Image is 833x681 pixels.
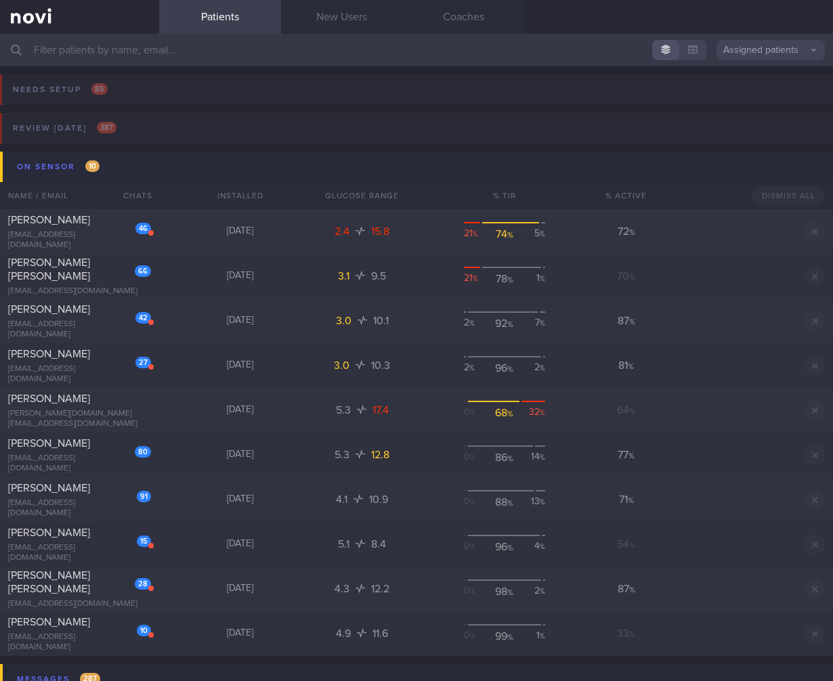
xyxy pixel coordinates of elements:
[372,405,389,416] span: 17.4
[135,223,151,234] div: 46
[492,585,517,598] div: 98
[540,544,545,550] sub: %
[179,583,301,595] div: [DATE]
[586,403,667,417] div: 64
[8,286,151,296] div: [EMAIL_ADDRESS][DOMAIN_NAME]
[629,229,635,237] sub: %
[8,543,151,563] div: [EMAIL_ADDRESS][DOMAIN_NAME]
[336,628,354,639] span: 4.9
[8,393,90,404] span: [PERSON_NAME]
[628,363,634,371] sub: %
[492,630,517,643] div: 99
[97,122,116,133] span: 387
[586,493,667,506] div: 71
[492,227,517,241] div: 74
[586,314,667,328] div: 87
[8,409,151,429] div: [PERSON_NAME][DOMAIN_NAME][EMAIL_ADDRESS][DOMAIN_NAME]
[473,276,478,282] sub: %
[336,494,350,505] span: 4.1
[8,498,151,519] div: [EMAIL_ADDRESS][DOMAIN_NAME]
[507,544,513,552] sub: %
[540,454,545,461] sub: %
[301,182,423,209] div: Glucose Range
[371,226,389,237] span: 15.8
[335,449,352,460] span: 5.3
[179,538,301,550] div: [DATE]
[9,81,111,99] div: Needs setup
[8,527,90,538] span: [PERSON_NAME]
[469,320,475,327] sub: %
[492,361,517,375] div: 96
[179,404,301,416] div: [DATE]
[520,317,545,330] div: 7
[8,320,151,340] div: [EMAIL_ADDRESS][DOMAIN_NAME]
[470,588,475,595] sub: %
[8,257,90,282] span: [PERSON_NAME] [PERSON_NAME]
[8,570,90,594] span: [PERSON_NAME] [PERSON_NAME]
[492,317,517,330] div: 92
[470,410,475,416] sub: %
[464,317,489,330] div: 2
[752,187,825,204] button: Dismiss All
[464,227,489,241] div: 21
[371,584,389,594] span: 12.2
[629,542,635,550] sub: %
[520,496,545,509] div: 13
[8,304,90,315] span: [PERSON_NAME]
[492,540,517,554] div: 96
[470,633,475,640] sub: %
[586,225,667,238] div: 72
[469,365,475,372] sub: %
[9,119,120,137] div: Review [DATE]
[470,499,475,506] sub: %
[334,360,352,371] span: 3.0
[540,276,545,282] sub: %
[8,599,151,609] div: [EMAIL_ADDRESS][DOMAIN_NAME]
[336,405,354,416] span: 5.3
[85,160,100,172] span: 10
[179,493,301,506] div: [DATE]
[179,449,301,461] div: [DATE]
[373,315,389,326] span: 10.1
[586,537,667,551] div: 54
[8,438,90,449] span: [PERSON_NAME]
[717,40,825,60] button: Assigned patients
[179,359,301,372] div: [DATE]
[464,630,489,643] div: 0
[338,271,352,282] span: 3.1
[586,582,667,596] div: 87
[492,496,517,509] div: 88
[520,227,545,241] div: 5
[540,320,545,327] sub: %
[586,359,667,372] div: 81
[135,265,151,277] div: 66
[464,585,489,598] div: 0
[520,630,545,643] div: 1
[586,182,667,209] div: % Active
[338,539,352,550] span: 5.1
[179,182,301,209] div: Installed
[179,270,301,282] div: [DATE]
[520,406,545,420] div: 32
[135,446,151,458] div: 80
[135,357,151,368] div: 27
[586,269,667,283] div: 70
[135,312,151,324] div: 42
[470,454,475,461] sub: %
[8,632,151,653] div: [EMAIL_ADDRESS][DOMAIN_NAME]
[8,230,151,250] div: [EMAIL_ADDRESS][DOMAIN_NAME]
[507,634,513,642] sub: %
[473,231,478,238] sub: %
[540,499,545,506] sub: %
[464,272,489,286] div: 21
[8,483,90,493] span: [PERSON_NAME]
[520,540,545,554] div: 4
[464,361,489,375] div: 2
[8,349,90,359] span: [PERSON_NAME]
[14,158,103,176] div: On sensor
[628,452,635,460] sub: %
[507,321,513,329] sub: %
[91,83,108,95] span: 85
[8,617,90,628] span: [PERSON_NAME]
[8,454,151,474] div: [EMAIL_ADDRESS][DOMAIN_NAME]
